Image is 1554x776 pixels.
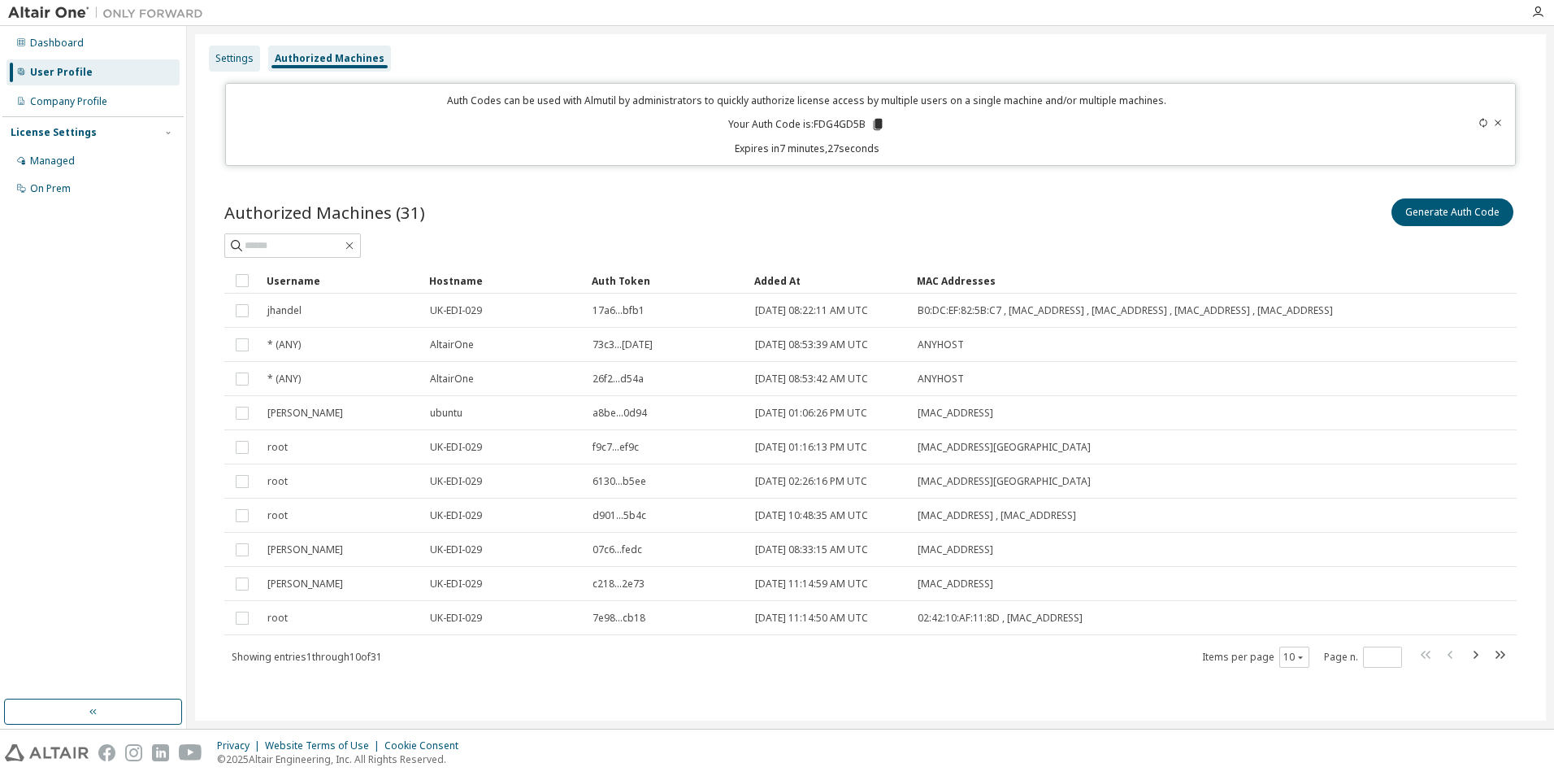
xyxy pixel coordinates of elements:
[592,268,741,294] div: Auth Token
[918,475,1091,488] span: [MAC_ADDRESS][GEOGRAPHIC_DATA]
[30,66,93,79] div: User Profile
[593,304,645,317] span: 17a6...bfb1
[430,543,482,556] span: UK-EDI-029
[267,268,416,294] div: Username
[152,744,169,761] img: linkedin.svg
[267,612,288,625] span: root
[430,441,482,454] span: UK-EDI-029
[755,441,867,454] span: [DATE] 01:16:13 PM UTC
[275,52,384,65] div: Authorized Machines
[429,268,579,294] div: Hostname
[755,407,867,420] span: [DATE] 01:06:26 PM UTC
[593,578,645,591] span: c218...2e73
[430,338,474,351] span: AltairOne
[5,744,89,761] img: altair_logo.svg
[30,155,75,168] div: Managed
[430,304,482,317] span: UK-EDI-029
[755,612,868,625] span: [DATE] 11:14:50 AM UTC
[30,182,71,195] div: On Prem
[755,475,867,488] span: [DATE] 02:26:16 PM UTC
[265,739,384,752] div: Website Terms of Use
[267,543,343,556] span: [PERSON_NAME]
[236,94,1379,107] p: Auth Codes can be used with Almutil by administrators to quickly authorize license access by mult...
[754,268,904,294] div: Added At
[755,543,868,556] span: [DATE] 08:33:15 AM UTC
[430,578,482,591] span: UK-EDI-029
[217,739,265,752] div: Privacy
[224,201,425,224] span: Authorized Machines (31)
[593,441,639,454] span: f9c7...ef9c
[8,5,211,21] img: Altair One
[593,612,645,625] span: 7e98...cb18
[30,95,107,108] div: Company Profile
[918,304,1333,317] span: B0:DC:EF:82:5B:C7 , [MAC_ADDRESS] , [MAC_ADDRESS] , [MAC_ADDRESS] , [MAC_ADDRESS]
[755,373,868,386] span: [DATE] 08:53:42 AM UTC
[918,612,1083,625] span: 02:42:10:AF:11:8D , [MAC_ADDRESS]
[179,744,202,761] img: youtube.svg
[125,744,142,761] img: instagram.svg
[918,338,964,351] span: ANYHOST
[267,475,288,488] span: root
[918,578,993,591] span: [MAC_ADDRESS]
[755,509,868,522] span: [DATE] 10:48:35 AM UTC
[918,543,993,556] span: [MAC_ADDRESS]
[232,650,382,664] span: Showing entries 1 through 10 of 31
[1283,651,1305,664] button: 10
[430,509,482,522] span: UK-EDI-029
[11,126,97,139] div: License Settings
[267,304,302,317] span: jhandel
[236,142,1379,155] p: Expires in 7 minutes, 27 seconds
[430,407,462,420] span: ubuntu
[728,117,885,132] p: Your Auth Code is: FDG4GD5B
[593,509,646,522] span: d901...5b4c
[918,373,964,386] span: ANYHOST
[267,509,288,522] span: root
[918,441,1091,454] span: [MAC_ADDRESS][GEOGRAPHIC_DATA]
[217,752,468,766] p: © 2025 Altair Engineering, Inc. All Rights Reserved.
[215,52,254,65] div: Settings
[1324,647,1402,668] span: Page n.
[267,338,301,351] span: * (ANY)
[430,475,482,488] span: UK-EDI-029
[918,407,993,420] span: [MAC_ADDRESS]
[267,441,288,454] span: root
[98,744,115,761] img: facebook.svg
[430,612,482,625] span: UK-EDI-029
[267,407,343,420] span: [PERSON_NAME]
[593,373,644,386] span: 26f2...d54a
[918,509,1076,522] span: [MAC_ADDRESS] , [MAC_ADDRESS]
[593,338,653,351] span: 73c3...[DATE]
[267,578,343,591] span: [PERSON_NAME]
[755,338,868,351] span: [DATE] 08:53:39 AM UTC
[755,578,868,591] span: [DATE] 11:14:59 AM UTC
[267,373,301,386] span: * (ANY)
[755,304,868,317] span: [DATE] 08:22:11 AM UTC
[30,37,84,50] div: Dashboard
[430,373,474,386] span: AltairOne
[1391,198,1513,226] button: Generate Auth Code
[593,407,647,420] span: a8be...0d94
[384,739,468,752] div: Cookie Consent
[917,268,1338,294] div: MAC Addresses
[1202,647,1309,668] span: Items per page
[593,475,646,488] span: 6130...b5ee
[593,543,642,556] span: 07c6...fedc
